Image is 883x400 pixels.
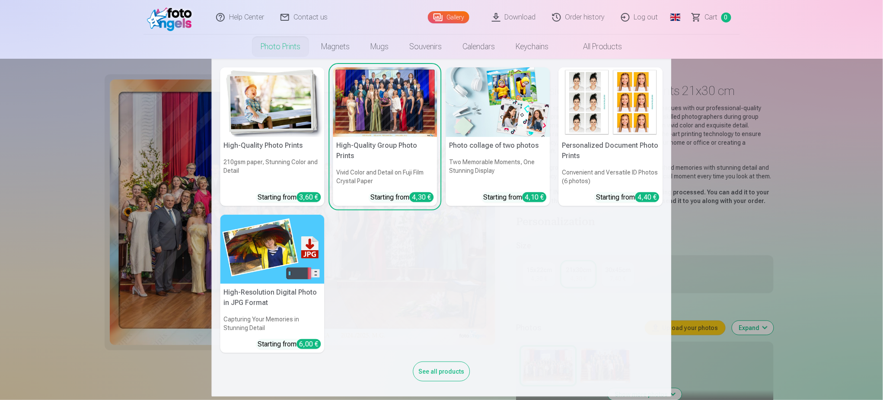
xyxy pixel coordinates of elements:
img: Personalized Document Photo Prints [559,67,663,137]
a: Souvenirs [399,35,452,59]
div: Starting from [371,192,434,203]
h6: Vivid Color and Detail on Fuji Film Crystal Paper [333,165,437,189]
a: Gallery [428,11,469,23]
div: 4,40 € [635,192,660,202]
h6: Two Memorable Moments, One Stunning Display [446,154,550,189]
h5: Photo collage of two photos [446,137,550,154]
h6: Capturing Your Memories in Stunning Detail [220,311,325,336]
a: Photo prints [250,35,311,59]
span: Сart [705,12,718,22]
a: See all products [413,366,470,375]
div: Starting from [258,192,321,203]
img: /fa1 [147,3,197,31]
div: Starting from [258,339,321,349]
div: 4,10 € [523,192,547,202]
a: High-Quality Photo PrintsHigh-Quality Photo Prints210gsm paper, Stunning Color and DetailStarting... [220,67,325,206]
div: 6,00 € [297,339,321,349]
h5: High-Quality Photo Prints [220,137,325,154]
a: Photo collage of two photosPhoto collage of two photosTwo Memorable Moments, One Stunning Display... [446,67,550,206]
a: High-Resolution Digital Photo in JPG FormatHigh-Resolution Digital Photo in JPG FormatCapturing Y... [220,215,325,353]
h5: Personalized Document Photo Prints [559,137,663,165]
a: All products [559,35,633,59]
a: Magnets [311,35,360,59]
h6: Convenient and Versatile ID Photos (6 photos) [559,165,663,189]
div: See all products [413,362,470,381]
span: 0 [721,13,731,22]
a: Mugs [360,35,399,59]
h5: High-Resolution Digital Photo in JPG Format [220,284,325,311]
div: Starting from [484,192,547,203]
img: High-Quality Photo Prints [220,67,325,137]
a: High-Quality Group Photo PrintsVivid Color and Detail on Fuji Film Crystal PaperStarting from4,30 € [333,67,437,206]
h5: High-Quality Group Photo Prints [333,137,437,165]
div: 3,60 € [297,192,321,202]
a: Personalized Document Photo PrintsPersonalized Document Photo PrintsConvenient and Versatile ID P... [559,67,663,206]
img: Photo collage of two photos [446,67,550,137]
img: High-Resolution Digital Photo in JPG Format [220,215,325,284]
div: Starting from [596,192,660,203]
a: Calendars [452,35,505,59]
div: 4,30 € [410,192,434,202]
a: Keychains [505,35,559,59]
h6: 210gsm paper, Stunning Color and Detail [220,154,325,189]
